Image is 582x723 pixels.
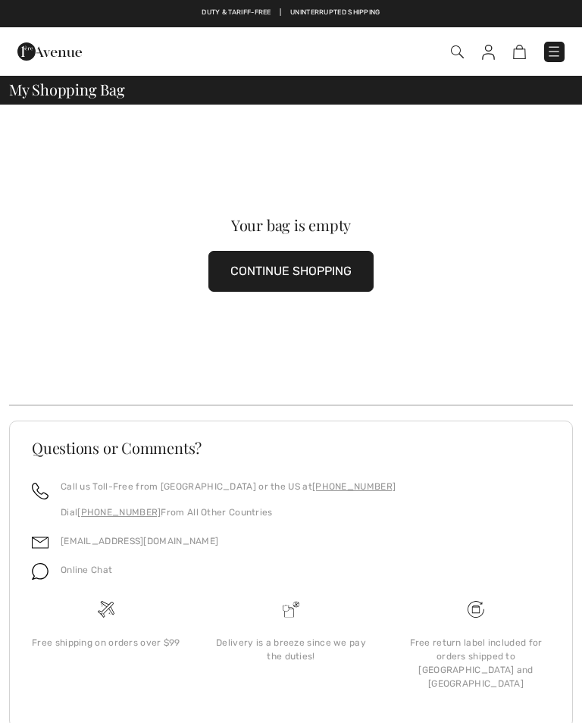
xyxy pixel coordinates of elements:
a: [PHONE_NUMBER] [312,481,396,492]
img: Free shipping on orders over $99 [468,601,484,618]
a: [PHONE_NUMBER] [77,507,161,518]
img: Delivery is a breeze since we pay the duties! [283,601,299,618]
img: Free shipping on orders over $99 [98,601,114,618]
span: My Shopping Bag [9,82,125,97]
span: Online Chat [61,565,112,575]
img: Shopping Bag [513,45,526,59]
img: call [32,483,48,499]
div: Your bag is empty [37,218,545,233]
img: email [32,534,48,551]
img: Search [451,45,464,58]
img: Menu [546,44,562,59]
h3: Questions or Comments? [32,440,550,455]
img: chat [32,563,48,580]
img: My Info [482,45,495,60]
button: CONTINUE SHOPPING [208,251,374,292]
a: [EMAIL_ADDRESS][DOMAIN_NAME] [61,536,218,546]
p: Dial From All Other Countries [61,505,396,519]
p: Call us Toll-Free from [GEOGRAPHIC_DATA] or the US at [61,480,396,493]
div: Delivery is a breeze since we pay the duties! [211,636,371,663]
img: 1ère Avenue [17,36,82,67]
a: 1ère Avenue [17,45,82,58]
div: Free return label included for orders shipped to [GEOGRAPHIC_DATA] and [GEOGRAPHIC_DATA] [396,636,556,690]
div: Free shipping on orders over $99 [26,636,186,649]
